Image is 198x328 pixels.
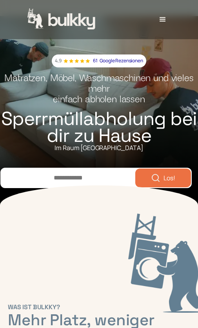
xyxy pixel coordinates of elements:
[163,175,175,181] span: Los!
[93,57,98,65] p: 61
[145,170,181,186] button: Los!
[55,57,62,65] p: 4,9
[100,57,143,65] p: Google Rezensionen
[24,8,96,31] a: home
[8,303,190,312] div: WAS IST BULKKY?
[151,8,174,31] div: menu
[54,144,143,152] div: Im Raum [GEOGRAPHIC_DATA]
